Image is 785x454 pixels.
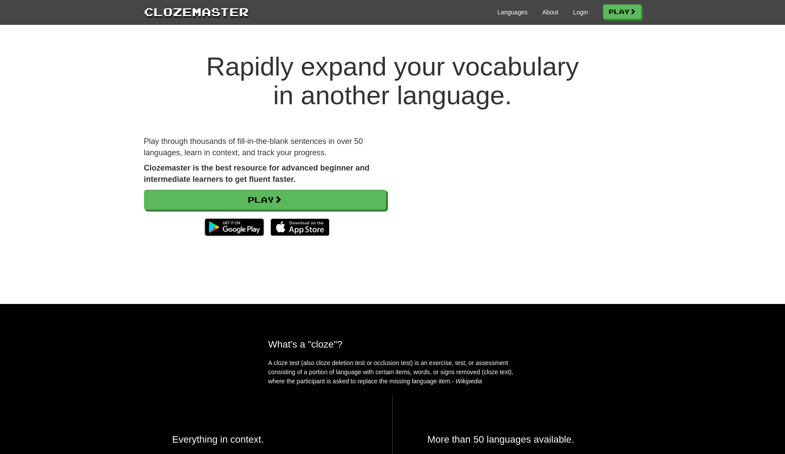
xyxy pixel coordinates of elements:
em: - Wikipedia [452,378,482,385]
a: Play [603,4,641,19]
h2: More than 50 languages available. [428,434,613,445]
p: Play through thousands of fill-in-the-blank sentences in over 50 languages, learn in context, and... [144,136,386,158]
img: Get it on Google Play [200,214,268,240]
a: Clozemaster [144,3,249,20]
img: Download_on_the_App_Store_Badge_US-UK_135x40-25178aeef6eb6b83b96f5f2d004eda3bffbb37122de64afbaef7... [271,218,329,236]
a: Login [573,8,588,17]
a: About [542,8,559,17]
strong: Clozemaster is the best resource for advanced beginner and intermediate learners to get fluent fa... [144,164,370,184]
h2: Everything in context. [172,434,357,445]
a: Play [144,190,386,210]
h2: What's a "cloze"? [268,339,517,350]
p: A cloze test (also cloze deletion test or occlusion test) is an exercise, test, or assessment con... [268,358,517,386]
a: Languages [497,8,528,17]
